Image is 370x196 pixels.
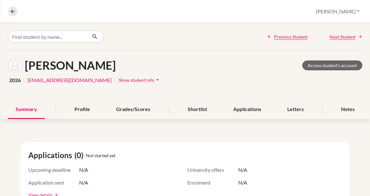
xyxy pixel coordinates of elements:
div: Letters [280,100,311,119]
span: Application sent [28,179,79,186]
a: [EMAIL_ADDRESS][DOMAIN_NAME] [27,76,112,84]
h1: [PERSON_NAME] [25,59,116,72]
span: Applications [28,150,74,161]
span: (0) [74,150,86,161]
img: Edna Kamara's avatar [8,58,22,73]
a: Next Student [330,33,362,40]
span: N/A [238,179,247,186]
span: N/A [79,179,88,186]
span: 2026 [9,76,21,84]
input: Find student by name... [8,31,87,43]
div: Shortlist [180,100,215,119]
span: | [114,76,116,84]
div: Grades/Scores [108,100,158,119]
span: Previous Student [274,33,308,40]
span: N/A [238,166,247,174]
span: Enrolment [187,179,238,186]
button: Show student infoarrow_drop_down [118,75,161,85]
div: Summary [8,100,45,119]
div: Notes [333,100,362,119]
span: Next Student [330,33,355,40]
span: Upcoming deadline [28,166,79,174]
span: N/A [79,166,88,174]
span: Not started yet [86,152,115,159]
i: arrow_drop_down [154,77,161,83]
a: Previous Student [267,33,308,40]
button: [PERSON_NAME] [313,5,362,17]
span: Show student info [119,77,154,83]
a: Access student's account [302,60,362,70]
span: University offers [187,166,238,174]
div: Profile [67,100,98,119]
div: Applications [226,100,269,119]
span: | [23,76,25,84]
